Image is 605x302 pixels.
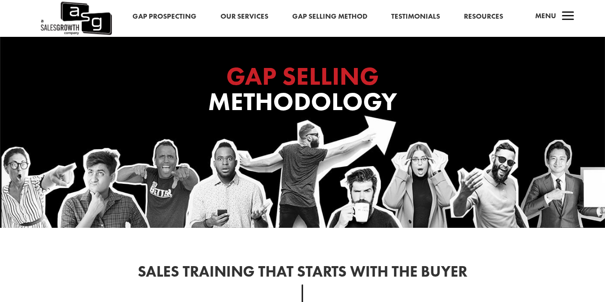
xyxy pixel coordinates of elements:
[132,11,197,23] a: Gap Prospecting
[61,264,545,284] h2: Sales Training That Starts With the Buyer
[226,60,379,92] span: GAP SELLING
[559,7,578,26] span: a
[292,11,367,23] a: Gap Selling Method
[111,64,494,119] h1: Methodology
[535,11,556,21] span: Menu
[391,11,440,23] a: Testimonials
[220,11,268,23] a: Our Services
[464,11,503,23] a: Resources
